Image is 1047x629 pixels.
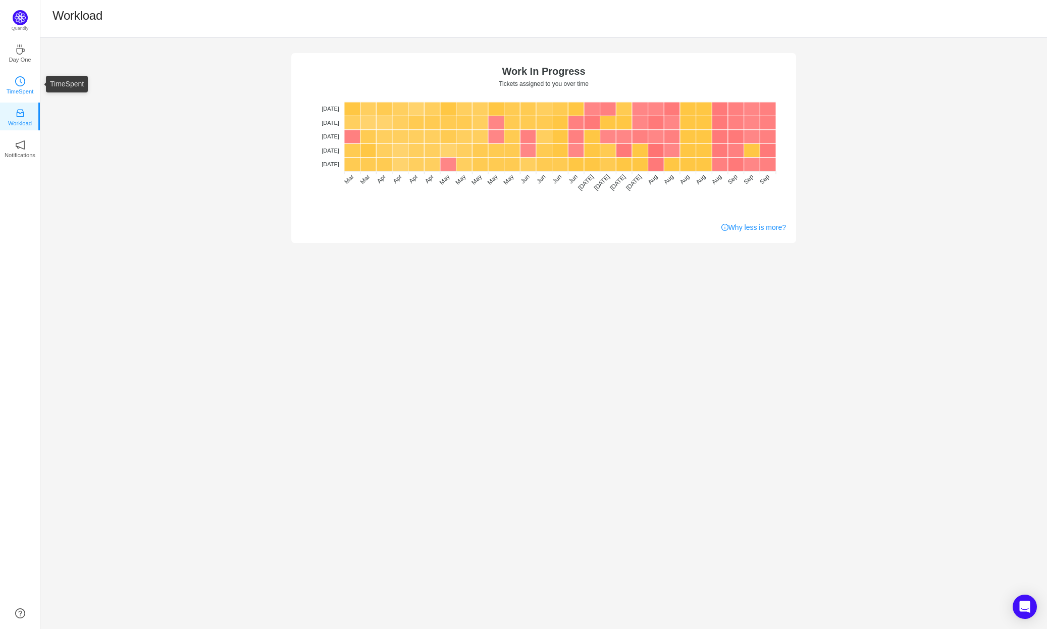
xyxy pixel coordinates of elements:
p: Workload [8,119,32,128]
text: Tickets assigned to you over time [499,80,589,87]
h1: Workload [53,8,102,23]
img: Quantify [13,10,28,25]
a: icon: inboxWorkload [15,111,25,121]
tspan: Apr [376,173,387,184]
p: Notifications [5,151,35,160]
a: icon: coffeeDay One [15,47,25,58]
tspan: [DATE] [322,106,339,112]
p: TimeSpent [7,87,34,96]
tspan: Aug [710,173,723,185]
tspan: Jun [567,173,579,185]
tspan: Apr [424,173,435,184]
tspan: Mar [343,173,355,185]
i: icon: info-circle [721,224,728,231]
a: Why less is more? [721,222,786,233]
tspan: Apr [407,173,419,184]
tspan: [DATE] [593,173,611,191]
tspan: [DATE] [624,173,643,191]
p: Quantify [12,25,29,32]
tspan: Aug [646,173,659,185]
tspan: Jun [535,173,547,185]
tspan: Aug [678,173,691,185]
i: icon: inbox [15,108,25,118]
tspan: [DATE] [322,133,339,139]
i: icon: clock-circle [15,76,25,86]
i: icon: notification [15,140,25,150]
tspan: Apr [392,173,403,184]
tspan: Sep [758,173,771,185]
tspan: May [438,173,451,186]
tspan: [DATE] [608,173,627,191]
text: Work In Progress [502,66,585,77]
tspan: Mar [359,173,372,185]
tspan: Sep [726,173,739,185]
a: icon: notificationNotifications [15,143,25,153]
tspan: [DATE] [322,120,339,126]
a: icon: clock-circleTimeSpent [15,79,25,89]
tspan: May [502,173,515,186]
tspan: [DATE] [577,173,595,191]
tspan: [DATE] [322,148,339,154]
tspan: Aug [694,173,707,185]
tspan: May [486,173,499,186]
a: icon: question-circle [15,608,25,618]
tspan: [DATE] [322,161,339,167]
tspan: May [454,173,467,186]
tspan: Jun [519,173,531,185]
tspan: Sep [742,173,755,185]
p: Day One [9,55,31,64]
i: icon: coffee [15,44,25,55]
tspan: Jun [551,173,563,185]
div: Open Intercom Messenger [1013,595,1037,619]
tspan: Aug [662,173,675,185]
tspan: May [470,173,483,186]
